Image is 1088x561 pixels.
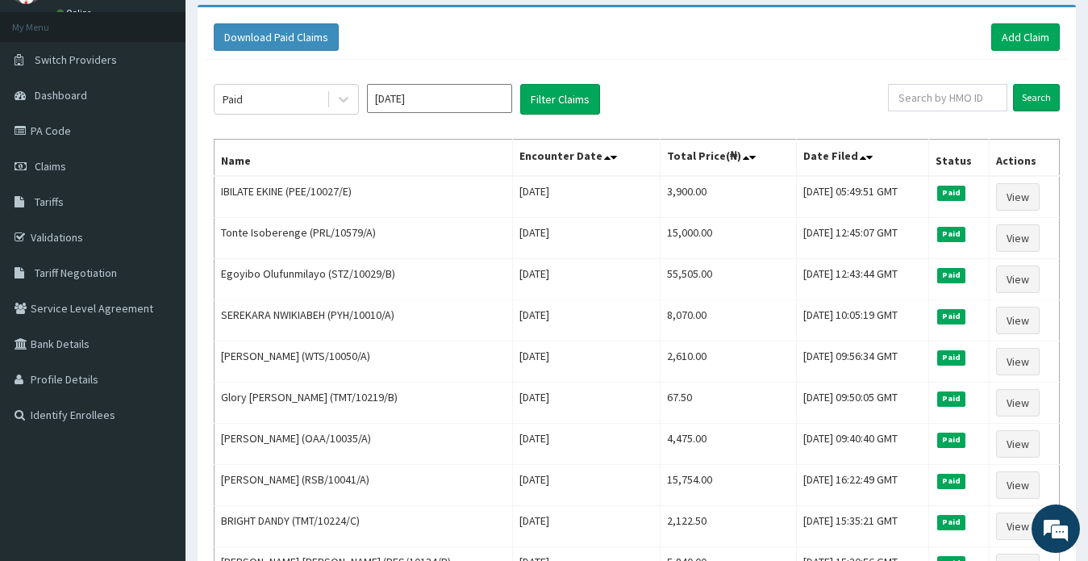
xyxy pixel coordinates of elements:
[56,7,95,19] a: Online
[215,506,513,547] td: BRIGHT DANDY (TMT/10224/C)
[888,84,1007,111] input: Search by HMO ID
[660,300,797,341] td: 8,070.00
[512,424,660,465] td: [DATE]
[84,90,271,111] div: Chat with us now
[35,52,117,67] span: Switch Providers
[512,383,660,424] td: [DATE]
[214,23,339,51] button: Download Paid Claims
[797,176,928,218] td: [DATE] 05:49:51 GMT
[996,224,1040,252] a: View
[265,8,303,47] div: Minimize live chat window
[660,140,797,177] th: Total Price(₦)
[797,300,928,341] td: [DATE] 10:05:19 GMT
[520,84,600,115] button: Filter Claims
[996,513,1040,540] a: View
[8,383,307,439] textarea: Type your message and hit 'Enter'
[996,266,1040,293] a: View
[990,140,1060,177] th: Actions
[797,424,928,465] td: [DATE] 09:40:40 GMT
[512,465,660,506] td: [DATE]
[660,465,797,506] td: 15,754.00
[996,471,1040,499] a: View
[928,140,990,177] th: Status
[937,268,966,283] span: Paid
[512,176,660,218] td: [DATE]
[1013,84,1060,111] input: Search
[797,383,928,424] td: [DATE] 09:50:05 GMT
[660,341,797,383] td: 2,610.00
[223,91,243,107] div: Paid
[215,383,513,424] td: Glory [PERSON_NAME] (TMT/10219/B)
[215,341,513,383] td: [PERSON_NAME] (WTS/10050/A)
[215,424,513,465] td: [PERSON_NAME] (OAA/10035/A)
[797,218,928,259] td: [DATE] 12:45:07 GMT
[797,506,928,547] td: [DATE] 15:35:21 GMT
[996,348,1040,375] a: View
[660,259,797,300] td: 55,505.00
[215,218,513,259] td: Tonte Isoberenge (PRL/10579/A)
[991,23,1060,51] a: Add Claim
[660,383,797,424] td: 67.50
[30,81,65,121] img: d_794563401_company_1708531726252_794563401
[660,506,797,547] td: 2,122.50
[937,309,966,324] span: Paid
[797,140,928,177] th: Date Filed
[660,218,797,259] td: 15,000.00
[996,430,1040,458] a: View
[512,341,660,383] td: [DATE]
[35,266,117,280] span: Tariff Negotiation
[937,433,966,447] span: Paid
[215,300,513,341] td: SEREKARA NWIKIABEH (PYH/10010/A)
[512,506,660,547] td: [DATE]
[937,391,966,406] span: Paid
[996,307,1040,334] a: View
[215,465,513,506] td: [PERSON_NAME] (RSB/10041/A)
[937,350,966,365] span: Paid
[996,389,1040,417] a: View
[797,341,928,383] td: [DATE] 09:56:34 GMT
[797,259,928,300] td: [DATE] 12:43:44 GMT
[937,227,966,241] span: Paid
[215,176,513,218] td: IBILATE EKINE (PEE/10027/E)
[35,159,66,174] span: Claims
[35,195,64,209] span: Tariffs
[937,186,966,200] span: Paid
[215,259,513,300] td: Egoyibo Olufunmilayo (STZ/10029/B)
[797,465,928,506] td: [DATE] 16:22:49 GMT
[35,88,87,103] span: Dashboard
[937,474,966,488] span: Paid
[512,259,660,300] td: [DATE]
[937,515,966,530] span: Paid
[94,174,223,337] span: We're online!
[367,84,512,113] input: Select Month and Year
[512,218,660,259] td: [DATE]
[512,140,660,177] th: Encounter Date
[996,183,1040,211] a: View
[215,140,513,177] th: Name
[512,300,660,341] td: [DATE]
[660,424,797,465] td: 4,475.00
[660,176,797,218] td: 3,900.00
